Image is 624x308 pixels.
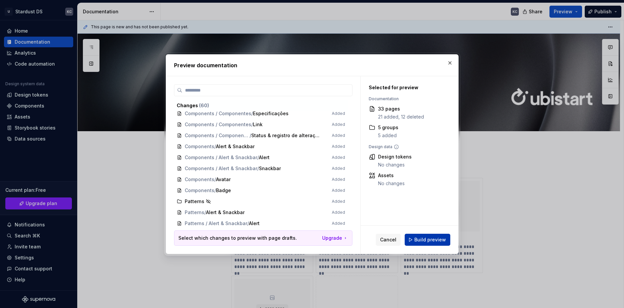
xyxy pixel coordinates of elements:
[322,235,348,241] a: Upgrade
[378,172,405,179] div: Assets
[369,144,443,150] div: Design data
[199,103,209,108] span: ( 60 )
[414,236,446,243] span: Build preview
[378,132,398,139] div: 5 added
[376,234,401,246] button: Cancel
[378,124,398,131] div: 5 groups
[378,180,405,187] div: No changes
[378,154,412,160] div: Design tokens
[369,96,443,102] div: Documentation
[380,236,396,243] span: Cancel
[405,234,450,246] button: Build preview
[178,235,297,241] p: Select which changes to preview with page drafts.
[177,102,345,109] div: Changes
[378,106,424,112] div: 33 pages
[378,114,424,120] div: 21 added, 12 deleted
[369,84,443,91] div: Selected for preview
[174,61,450,69] h2: Preview documentation
[378,161,412,168] div: No changes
